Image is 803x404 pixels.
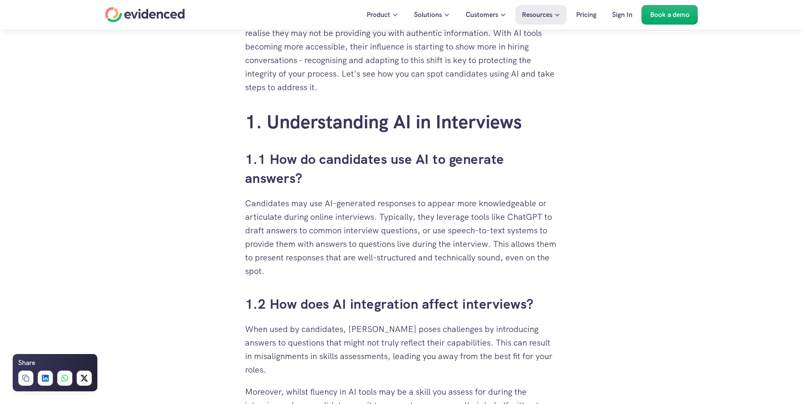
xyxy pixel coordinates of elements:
p: When used by candidates, [PERSON_NAME] poses challenges by introducing answers to questions that ... [245,322,558,376]
a: 1. Understanding AI in Interviews [245,110,522,134]
a: Pricing [570,5,603,25]
p: Book a demo [650,9,690,20]
p: Candidates may use AI-generated responses to appear more knowledgeable or articulate during onlin... [245,196,558,278]
a: Home [105,7,185,22]
h6: Share [18,357,35,368]
a: Book a demo [642,5,698,25]
p: Product [367,9,390,20]
a: Sign In [606,5,639,25]
p: Customers [466,9,498,20]
a: 1.1 How do candidates use AI to generate answers? [245,150,508,187]
p: Resources [522,9,552,20]
a: 1.2 How does AI integration affect interviews? [245,295,534,313]
p: Sign In [612,9,632,20]
p: Solutions [414,9,442,20]
p: Pricing [576,9,596,20]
